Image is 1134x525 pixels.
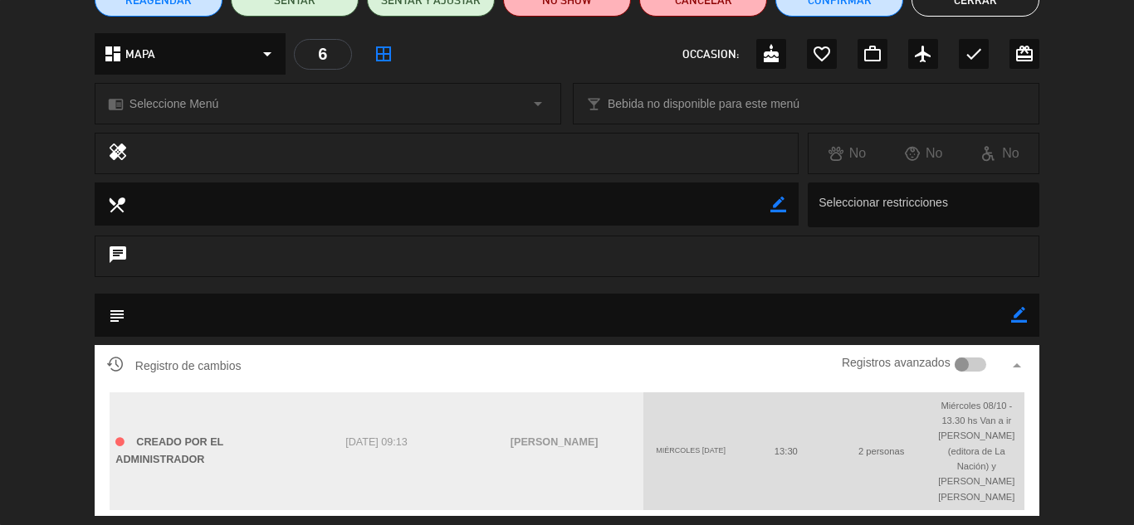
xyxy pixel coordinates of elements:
span: [DATE] 09:13 [345,436,408,448]
i: arrow_drop_down [528,94,548,114]
span: CREADO POR EL ADMINISTRADOR [115,436,223,465]
div: No [886,143,962,164]
i: arrow_drop_down [257,44,277,64]
span: 13:30 [775,446,798,456]
span: Registro de cambios [107,356,242,376]
i: dashboard [103,44,123,64]
div: No [962,143,1039,164]
label: Registros avanzados [842,353,951,372]
span: 2 personas [858,446,904,456]
div: 6 [294,39,352,70]
span: Seleccione Menú [130,95,218,114]
i: work_outline [863,44,882,64]
span: OCCASION: [682,45,739,64]
span: Bebida no disponible para este menú [608,95,799,114]
i: local_bar [586,96,602,112]
i: border_all [374,44,393,64]
i: cake [761,44,781,64]
i: subject [107,306,125,324]
span: MAPA [125,45,155,64]
i: favorite_border [812,44,832,64]
i: check [964,44,984,64]
div: No [809,143,885,164]
span: Miércoles 08/10 - 13.30 hs Van a ir [PERSON_NAME] (editora de La Nación) y [PERSON_NAME] [PERSON_... [938,401,1014,502]
i: arrow_drop_up [1007,356,1027,376]
span: [PERSON_NAME] [511,436,599,448]
i: chat [108,245,128,268]
i: card_giftcard [1014,44,1034,64]
i: airplanemode_active [913,44,933,64]
i: border_color [1011,307,1027,323]
i: healing [108,142,128,165]
span: miércoles [DATE] [656,446,726,455]
i: chrome_reader_mode [108,96,124,112]
i: local_dining [107,195,125,213]
i: border_color [770,197,786,212]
